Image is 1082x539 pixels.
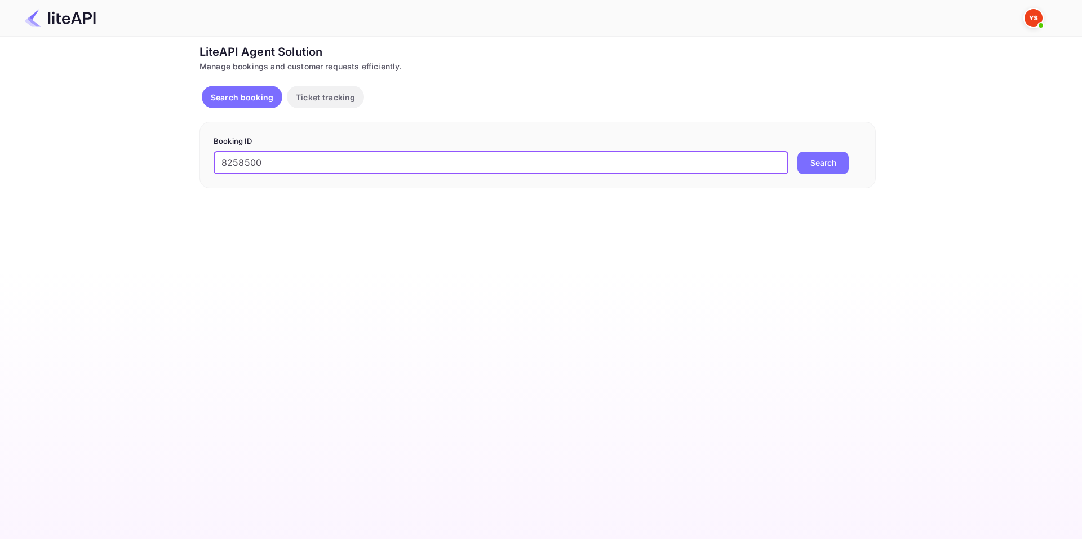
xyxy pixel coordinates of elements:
[1025,9,1043,27] img: Yandex Support
[199,43,876,60] div: LiteAPI Agent Solution
[214,136,862,147] p: Booking ID
[25,9,96,27] img: LiteAPI Logo
[211,91,273,103] p: Search booking
[214,152,788,174] input: Enter Booking ID (e.g., 63782194)
[797,152,849,174] button: Search
[199,60,876,72] div: Manage bookings and customer requests efficiently.
[296,91,355,103] p: Ticket tracking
